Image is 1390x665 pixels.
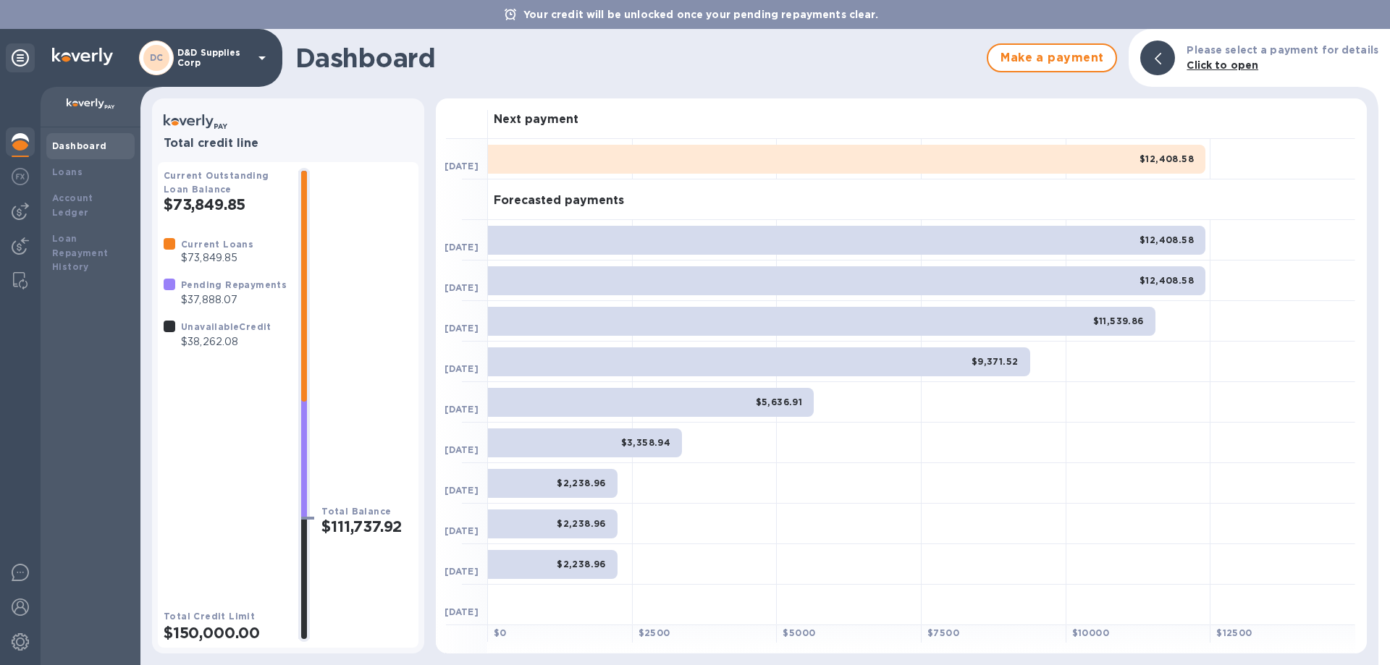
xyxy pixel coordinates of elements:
[181,239,253,250] b: Current Loans
[445,485,479,496] b: [DATE]
[445,444,479,455] b: [DATE]
[557,559,606,569] b: $2,238.96
[445,242,479,253] b: [DATE]
[1187,44,1378,56] b: Please select a payment for details
[295,43,980,73] h1: Dashboard
[1187,59,1258,71] b: Click to open
[1000,49,1104,67] span: Make a payment
[52,192,93,218] b: Account Ledger
[445,282,479,293] b: [DATE]
[445,161,479,171] b: [DATE]
[621,437,671,448] b: $3,358.94
[181,334,271,350] p: $38,262.08
[445,404,479,415] b: [DATE]
[321,517,413,535] h2: $111,737.92
[181,321,271,332] b: Unavailable Credit
[150,52,164,63] b: DC
[164,624,287,642] h2: $150,000.00
[972,356,1019,367] b: $9,371.52
[523,9,878,20] b: Your credit will be unlocked once your pending repayments clear.
[321,506,391,517] b: Total Balance
[164,137,413,151] h3: Total credit line
[181,292,287,308] p: $37,888.07
[52,233,109,273] b: Loan Repayment History
[783,627,815,638] b: $ 5000
[494,113,578,127] h3: Next payment
[1140,234,1194,245] b: $12,408.58
[445,525,479,536] b: [DATE]
[1072,627,1109,638] b: $ 10000
[181,279,287,290] b: Pending Repayments
[52,48,113,65] img: Logo
[6,43,35,72] div: Unpin categories
[164,170,269,195] b: Current Outstanding Loan Balance
[1093,315,1144,326] b: $11,539.86
[756,397,803,407] b: $5,636.91
[52,140,107,151] b: Dashboard
[164,611,255,622] b: Total Credit Limit
[1216,627,1252,638] b: $ 12500
[445,363,479,374] b: [DATE]
[177,48,250,68] p: D&D Supplies Corp
[445,323,479,334] b: [DATE]
[52,166,83,177] b: Loans
[557,478,606,488] b: $2,238.96
[164,195,287,213] h2: $73,849.85
[557,518,606,529] b: $2,238.96
[987,43,1117,72] button: Make a payment
[1140,153,1194,164] b: $12,408.58
[494,194,624,208] h3: Forecasted payments
[445,566,479,577] b: [DATE]
[12,168,29,185] img: Foreign exchange
[445,606,479,617] b: [DATE]
[1140,275,1194,286] b: $12,408.58
[927,627,959,638] b: $ 7500
[181,250,253,266] p: $73,849.85
[639,627,670,638] b: $ 2500
[494,627,507,638] b: $ 0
